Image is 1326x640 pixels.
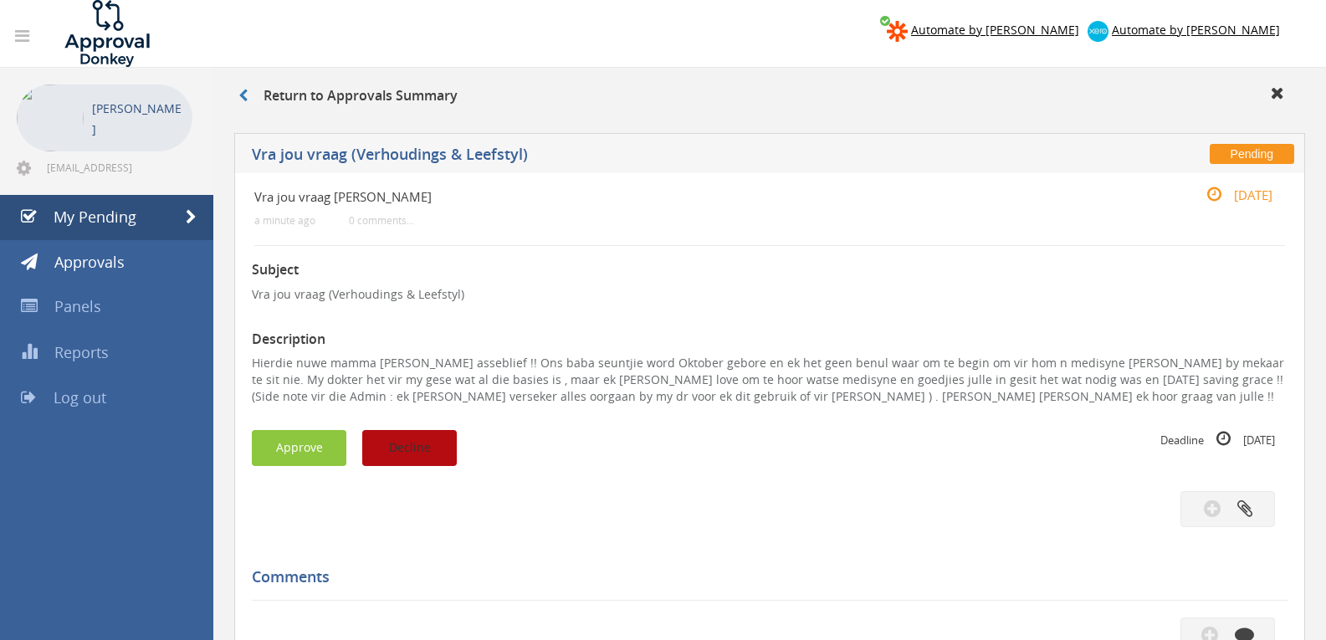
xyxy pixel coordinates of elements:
h4: Vra jou vraag [PERSON_NAME] [254,190,1114,204]
h3: Description [252,332,1288,347]
button: Decline [362,430,457,466]
span: Automate by [PERSON_NAME] [1112,22,1280,38]
p: Vra jou vraag (Verhoudings & Leefstyl) [252,286,1288,303]
small: [DATE] [1189,186,1272,204]
span: Automate by [PERSON_NAME] [911,22,1079,38]
img: zapier-logomark.png [887,21,908,42]
span: Approvals [54,252,125,272]
p: Hierdie nuwe mamma [PERSON_NAME] asseblief !! Ons baba seuntjie word Oktober gebore en ek het gee... [252,355,1288,405]
span: [EMAIL_ADDRESS][DOMAIN_NAME] [47,161,189,174]
h3: Subject [252,263,1288,278]
h5: Comments [252,569,1275,586]
span: Panels [54,296,101,316]
span: Reports [54,342,109,362]
small: Deadline [DATE] [1160,430,1275,448]
button: Approve [252,430,346,466]
p: [PERSON_NAME] [92,98,184,140]
small: a minute ago [254,214,315,227]
span: Pending [1210,144,1294,164]
h5: Vra jou vraag (Verhoudings & Leefstyl) [252,146,980,167]
h3: Return to Approvals Summary [238,89,458,104]
img: xero-logo.png [1088,21,1108,42]
small: 0 comments... [349,214,414,227]
span: My Pending [54,207,136,227]
span: Log out [54,387,106,407]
